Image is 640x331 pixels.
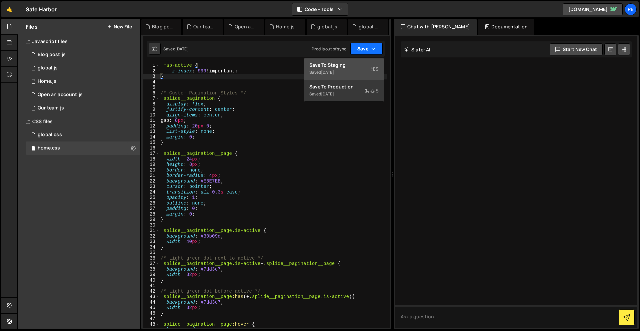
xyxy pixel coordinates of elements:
div: 16385/45328.css [26,128,140,141]
div: 23 [143,184,160,190]
div: Open an account.js [38,92,83,98]
div: 7 [143,96,160,101]
div: 2 [143,68,160,74]
div: 13 [143,129,160,134]
div: 16 [143,145,160,151]
div: 16385/45046.js [26,101,140,115]
div: home.css [38,145,60,151]
div: Chat with [PERSON_NAME] [394,19,477,35]
div: Prod is out of sync [312,46,346,52]
div: Saved [163,46,189,52]
div: 42 [143,289,160,294]
div: 16385/44326.js [26,75,140,88]
div: Save to Staging [309,62,379,68]
div: 48 [143,322,160,327]
button: Save to ProductionS Saved[DATE] [304,80,384,102]
div: Save to Production [309,83,379,90]
div: Our team.js [193,23,215,30]
div: Documentation [478,19,534,35]
div: Saved [309,68,379,76]
div: global.js [317,23,337,30]
div: 26 [143,201,160,206]
div: 36 [143,256,160,261]
div: 38 [143,267,160,272]
div: 12 [143,123,160,129]
div: Our team.js [38,105,64,111]
div: 35 [143,250,160,256]
div: 10 [143,112,160,118]
div: 43 [143,294,160,300]
div: 46 [143,311,160,316]
div: global.css [359,23,380,30]
button: Code + Tools [292,3,348,15]
div: 4 [143,79,160,85]
div: Blog post.js [152,23,173,30]
div: [DATE] [175,46,189,52]
div: 15 [143,140,160,145]
div: 21 [143,173,160,179]
div: 40 [143,278,160,283]
a: 🤙 [1,1,18,17]
button: New File [107,24,132,29]
div: 33 [143,239,160,245]
a: [DOMAIN_NAME] [563,3,623,15]
div: [DATE] [321,91,334,97]
div: 8 [143,101,160,107]
div: 29 [143,217,160,223]
div: CSS files [18,115,140,128]
div: 3 [143,74,160,79]
div: Blog post.js [38,52,66,58]
div: 31 [143,228,160,234]
div: 19 [143,162,160,168]
button: Start new chat [550,43,603,55]
div: 9 [143,107,160,112]
div: 32 [143,234,160,239]
div: 5 [143,85,160,90]
div: 16385/45478.js [26,61,140,75]
div: Home.js [276,23,295,30]
div: 16385/45865.js [26,48,140,61]
div: 18 [143,156,160,162]
div: 22 [143,179,160,184]
div: 27 [143,206,160,212]
div: 16385/45136.js [26,88,140,101]
div: 14 [143,134,160,140]
div: Safe Harbor [26,5,57,13]
div: 11 [143,118,160,123]
div: global.js [38,65,58,71]
span: S [365,87,379,94]
div: 6 [143,90,160,96]
div: 44 [143,300,160,305]
div: 28 [143,212,160,217]
h2: Slater AI [404,46,431,53]
div: 39 [143,272,160,278]
span: S [370,66,379,72]
div: 47 [143,316,160,322]
div: Javascript files [18,35,140,48]
div: 25 [143,195,160,201]
div: 41 [143,283,160,289]
button: Save to StagingS Saved[DATE] [304,58,384,80]
div: 20 [143,168,160,173]
div: [DATE] [321,69,334,75]
div: global.css [38,132,62,138]
div: 17 [143,151,160,156]
div: 37 [143,261,160,267]
a: Pe [625,3,637,15]
div: 24 [143,190,160,195]
div: 30 [143,223,160,228]
div: 1 [143,63,160,68]
div: Home.js [38,78,56,84]
div: 34 [143,245,160,250]
h2: Files [26,23,38,30]
button: Save [350,43,383,55]
div: Open an account.js [235,23,256,30]
div: 45 [143,305,160,311]
div: Saved [309,90,379,98]
div: 16385/45146.css [26,141,140,155]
